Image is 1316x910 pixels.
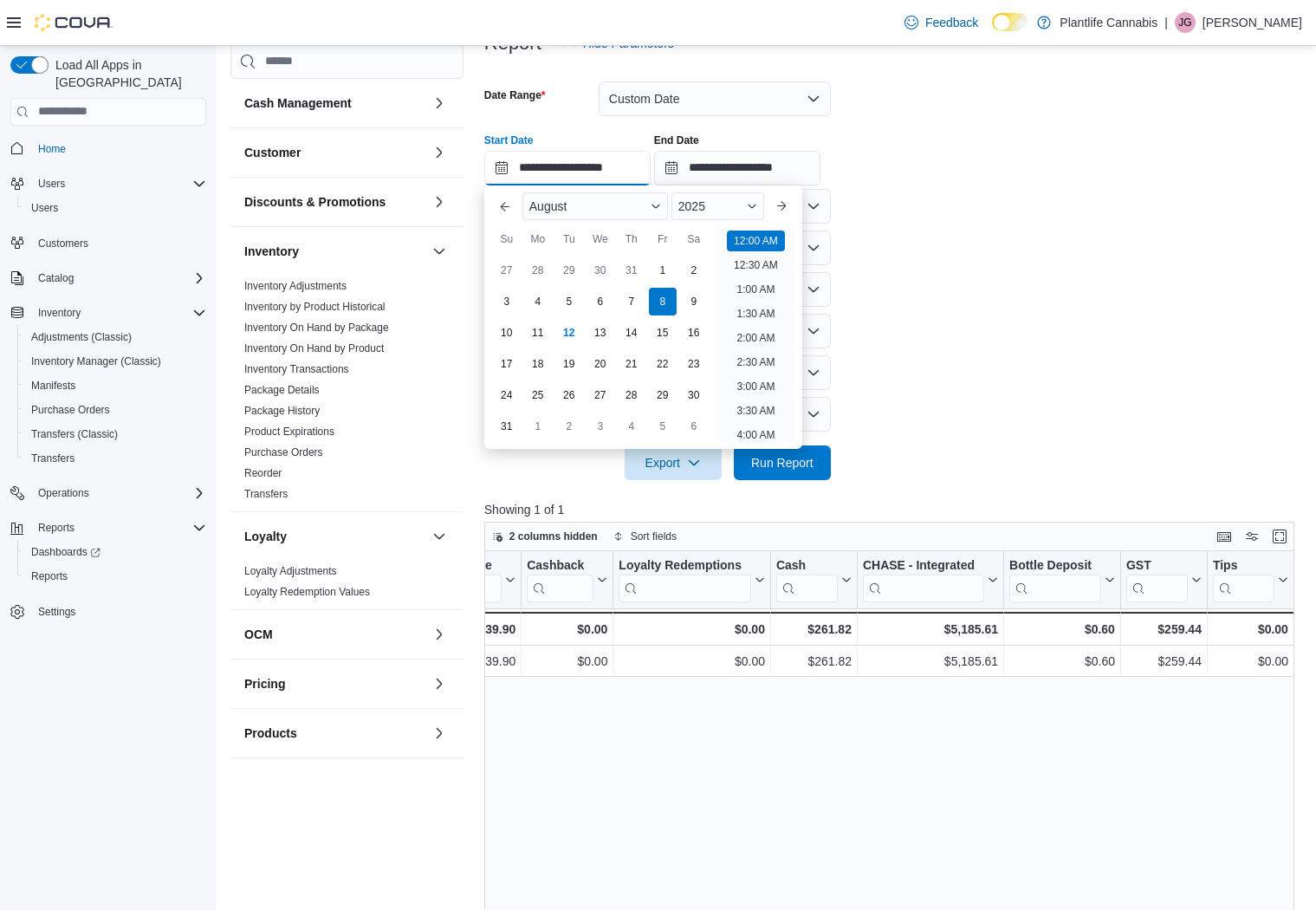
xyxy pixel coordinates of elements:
button: Products [244,724,425,741]
button: Transfers [17,446,213,471]
span: Reports [24,566,206,587]
div: day-12 [555,319,583,347]
div: day-21 [618,350,645,378]
div: Button. Open the year selector. 2025 is currently selected. [671,192,764,220]
a: Loyalty Redemption Values [244,585,370,597]
a: Dashboards [17,540,213,564]
div: $259.44 [1126,651,1202,672]
button: Users [17,196,213,220]
a: Feedback [898,5,985,40]
span: Inventory Manager (Classic) [31,354,161,368]
span: Transfers [31,452,75,465]
div: Transaction Average [373,557,502,574]
div: We [587,225,614,253]
div: day-28 [524,257,552,284]
div: day-27 [587,381,614,409]
div: Julia Gregoire [1175,12,1196,33]
button: Reports [3,516,213,540]
button: Open list of options [807,199,820,213]
button: OCM [429,623,450,644]
div: $0.00 [1213,651,1288,672]
input: Press the down key to enter a popover containing a calendar. Press the escape key to close the po... [484,151,651,185]
input: Dark Mode [992,13,1028,31]
div: Bottle Deposit [1009,557,1101,601]
span: Purchase Orders [24,400,206,420]
div: $39.90 [373,619,515,640]
div: Cashback [527,557,593,601]
p: [PERSON_NAME] [1203,12,1302,33]
span: Loyalty Adjustments [244,563,337,577]
h3: Products [244,724,297,741]
button: Manifests [17,374,213,398]
div: $0.60 [1009,651,1115,672]
a: Product Expirations [244,425,334,437]
a: Inventory Adjustments [244,279,347,291]
input: Press the down key to open a popover containing a calendar. [654,151,820,185]
span: Inventory On Hand by Package [244,320,389,334]
span: Manifests [24,375,206,396]
span: Home [38,142,66,156]
button: Purchase Orders [17,398,213,422]
a: Purchase Orders [244,445,323,458]
a: Adjustments (Classic) [24,327,139,348]
span: Purchase Orders [244,445,323,458]
div: day-2 [680,257,708,284]
span: Package History [244,403,320,417]
div: Loyalty Redemptions [619,557,751,574]
h3: OCM [244,625,273,642]
a: Inventory On Hand by Package [244,321,389,333]
span: August [529,199,567,213]
div: day-28 [618,381,645,409]
span: Operations [38,486,89,500]
span: Transfers [244,486,288,500]
button: Cash Management [429,92,450,113]
button: Discounts & Promotions [429,191,450,211]
div: Fr [649,225,677,253]
button: Catalog [3,266,213,290]
div: $261.82 [776,651,852,672]
button: Discounts & Promotions [244,192,425,210]
div: day-1 [524,413,552,440]
button: Customer [429,141,450,162]
button: Cashback [527,557,607,601]
button: Home [3,136,213,161]
span: Adjustments (Classic) [31,330,132,344]
button: Users [3,172,213,196]
a: Package History [244,404,320,416]
div: day-11 [524,319,552,347]
a: Transfers (Classic) [24,424,125,445]
span: Reorder [244,465,282,479]
div: day-26 [555,381,583,409]
p: | [1164,12,1168,33]
label: Date Range [484,88,546,102]
span: Reports [31,569,68,583]
div: day-4 [618,413,645,440]
span: Transfers (Classic) [24,424,206,445]
div: day-16 [680,319,708,347]
div: Bottle Deposit [1009,557,1101,574]
button: Inventory [31,302,88,323]
a: Settings [31,601,82,622]
div: day-31 [618,257,645,284]
a: Inventory Manager (Classic) [24,351,168,372]
div: day-25 [524,381,552,409]
span: Inventory [31,302,206,323]
span: Dashboards [31,545,100,559]
div: Cash [776,557,838,601]
button: Open list of options [807,241,820,255]
button: Loyalty [429,525,450,546]
span: Operations [31,483,206,504]
button: Users [31,173,72,194]
a: Inventory On Hand by Product [244,341,384,354]
div: CHASE - Integrated [863,557,984,574]
div: day-27 [493,257,521,284]
a: Transfers [24,448,81,469]
h3: Pricing [244,674,285,692]
div: day-30 [680,381,708,409]
button: Enter fullscreen [1269,526,1290,547]
div: day-1 [649,257,677,284]
li: 2:00 AM [729,328,781,348]
p: Plantlife Cannabis [1060,12,1157,33]
div: $0.60 [1009,619,1115,640]
div: Mo [524,225,552,253]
